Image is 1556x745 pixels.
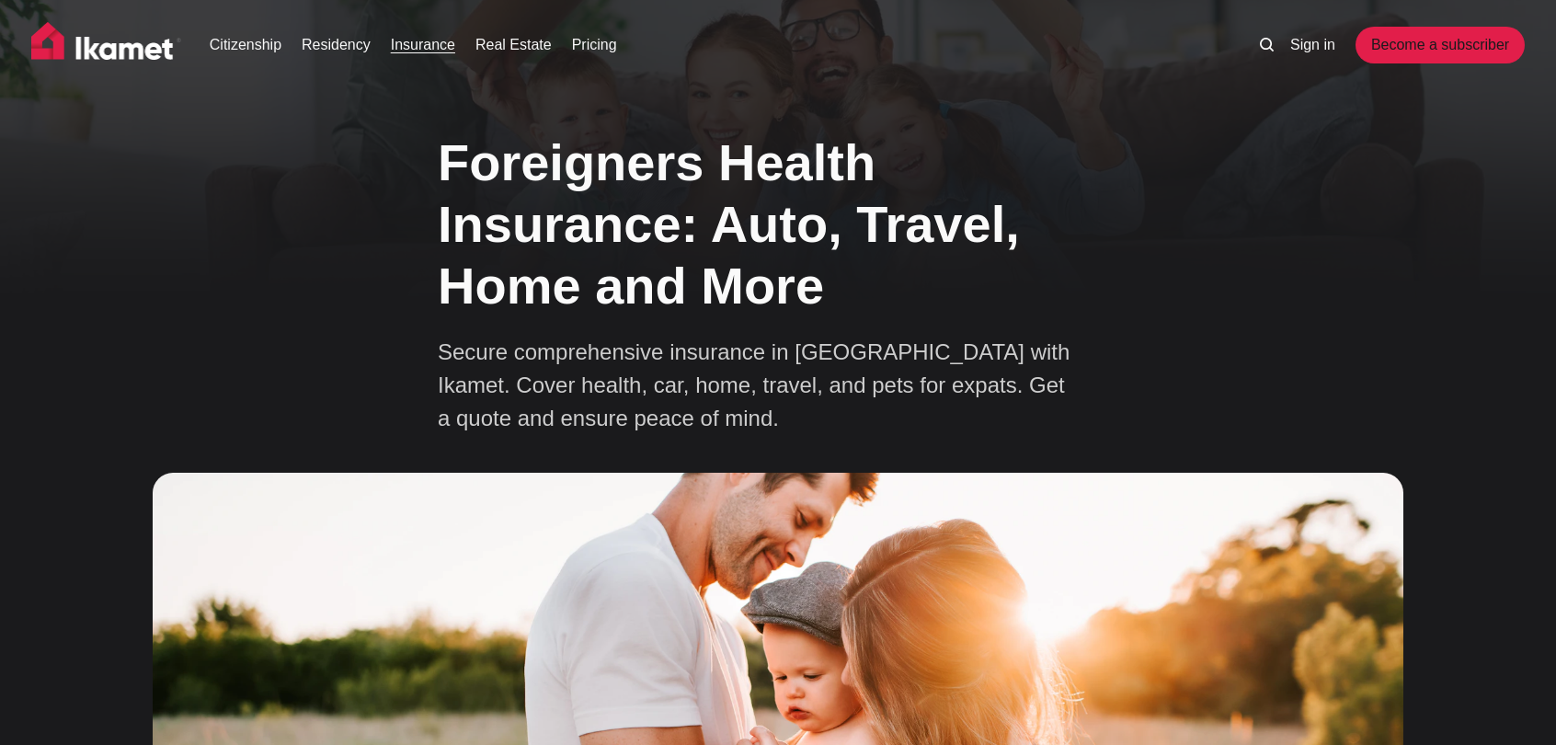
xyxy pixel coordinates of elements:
a: Become a subscriber [1356,27,1525,63]
img: Ikamet home [31,22,182,68]
a: Sign in [1290,34,1335,56]
a: Pricing [572,34,617,56]
a: Real Estate [475,34,552,56]
h1: Foreigners Health Insurance: Auto, Travel, Home and More [438,132,1118,317]
a: Citizenship [210,34,281,56]
a: Insurance [391,34,455,56]
a: Residency [302,34,371,56]
p: Secure comprehensive insurance in [GEOGRAPHIC_DATA] with Ikamet. Cover health, car, home, travel,... [438,336,1081,435]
